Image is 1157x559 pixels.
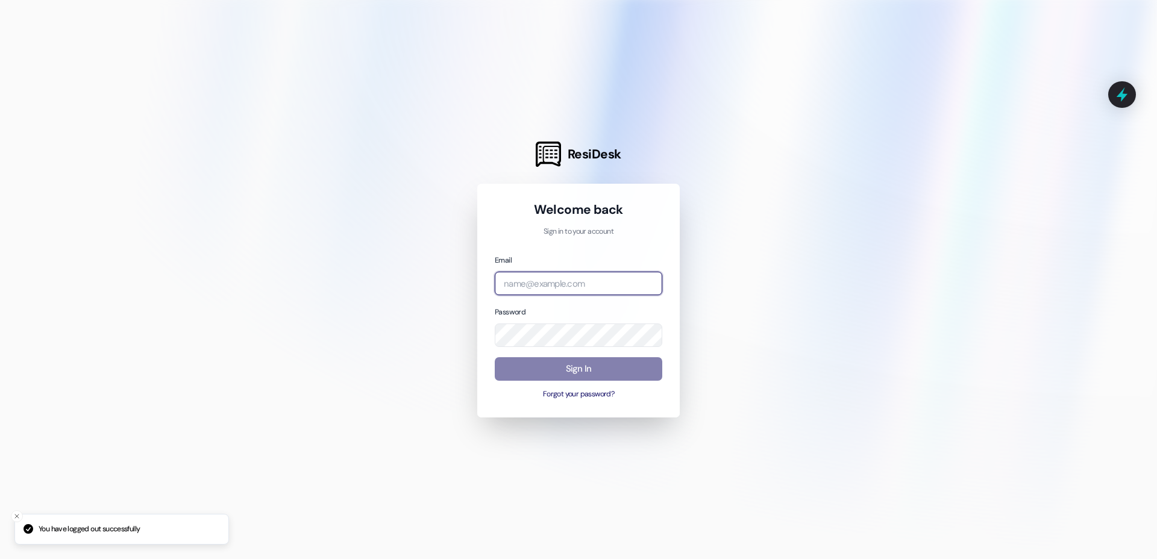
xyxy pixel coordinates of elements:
[495,307,525,317] label: Password
[495,201,662,218] h1: Welcome back
[11,510,23,522] button: Close toast
[536,142,561,167] img: ResiDesk Logo
[39,524,140,535] p: You have logged out successfully
[495,357,662,381] button: Sign In
[495,389,662,400] button: Forgot your password?
[495,272,662,295] input: name@example.com
[495,255,512,265] label: Email
[495,226,662,237] p: Sign in to your account
[568,146,621,163] span: ResiDesk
